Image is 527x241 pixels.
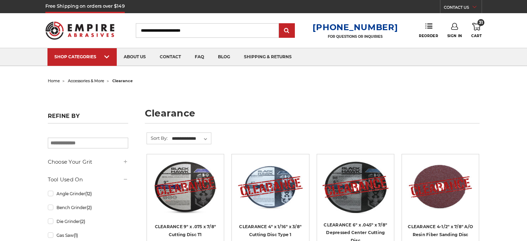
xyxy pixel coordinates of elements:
[45,17,115,44] img: Empire Abrasives
[313,34,398,39] p: FOR QUESTIONS OR INQUIRIES
[87,205,92,210] span: (2)
[419,34,438,38] span: Reorder
[313,22,398,32] a: [PHONE_NUMBER]
[48,78,60,83] a: home
[112,78,133,83] span: clearance
[48,113,128,123] h5: Refine by
[322,159,389,215] img: CLEARANCE 6" x .045" x 7/8" Depressed Center Type 27 Cut Off Wheel
[48,215,128,227] a: Die Grinder(2)
[419,23,438,38] a: Reorder
[171,134,211,144] select: Sort By:
[117,48,153,66] a: about us
[237,48,299,66] a: shipping & returns
[48,188,128,200] a: Angle Grinder(12)
[80,219,85,224] span: (2)
[153,48,188,66] a: contact
[471,23,482,38] a: 31 Cart
[477,19,484,26] span: 31
[48,175,128,184] h5: Tool Used On
[48,201,128,214] a: Bench Grinder(2)
[407,159,474,215] img: CLEARANCE 4-1/2" x 7/8" A/O Resin Fiber Sanding Disc
[74,233,78,238] span: (1)
[48,158,128,166] h5: Choose Your Grit
[147,133,168,143] label: Sort By:
[471,34,482,38] span: Cart
[211,48,237,66] a: blog
[237,159,304,215] img: CLEARANCE 4" x 1/16" x 3/8" Cutting Disc
[54,54,110,59] div: SHOP CATEGORIES
[188,48,211,66] a: faq
[152,159,219,215] img: CLEARANCE 9" x .075 x 7/8" Cutting Disc T1
[145,109,480,123] h1: clearance
[444,3,482,13] a: CONTACT US
[447,34,462,38] span: Sign In
[85,191,92,196] span: (12)
[280,24,294,38] input: Submit
[68,78,104,83] a: accessories & more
